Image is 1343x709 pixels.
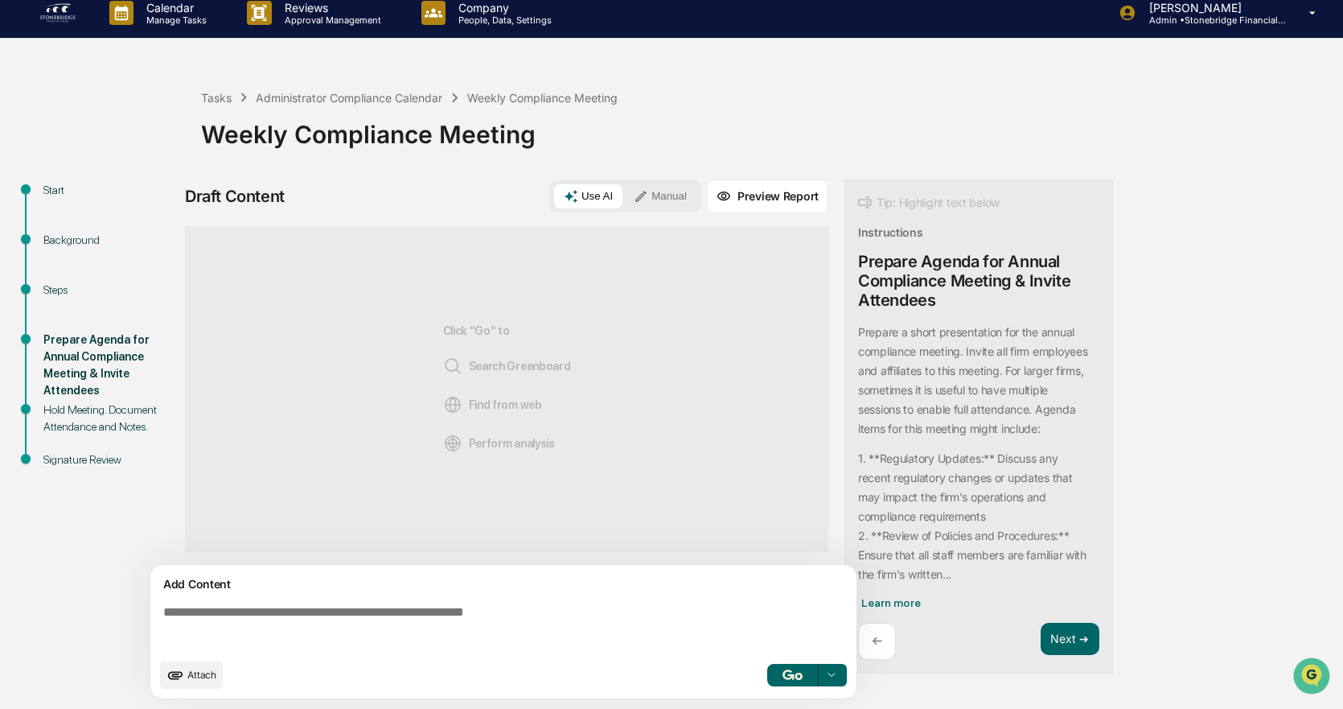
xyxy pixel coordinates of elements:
p: People, Data, Settings [446,14,560,26]
img: Web [443,395,462,414]
p: Reviews [272,1,389,14]
p: ← [872,633,882,649]
span: Perform analysis [443,434,555,453]
button: Use AI [554,184,622,208]
p: [PERSON_NAME] [1136,1,1286,14]
a: 🔎Data Lookup [10,227,108,256]
button: Manual [624,184,696,208]
a: 🗄️Attestations [110,196,206,225]
img: Analysis [443,434,462,453]
span: Search Greenboard [443,357,571,376]
span: Pylon [160,273,195,285]
div: Tasks [201,91,232,105]
img: Search [443,357,462,376]
span: Attestations [133,203,199,219]
button: Next ➔ [1041,623,1099,656]
p: Company [446,1,560,14]
div: Instructions [858,225,923,239]
span: Find from web [443,395,542,414]
span: Data Lookup [32,233,101,249]
div: Hold Meeting. Document Attendance and Notes. [43,402,175,435]
img: 1746055101610-c473b297-6a78-478c-a979-82029cc54cd1 [16,123,45,152]
code: 1. **Regulatory Updates:** Discuss any recent regulatory changes or updates that may impact the f... [858,449,1093,584]
span: Learn more [861,596,921,609]
div: Signature Review [43,451,175,468]
button: Preview Report [707,179,828,213]
div: Background [43,232,175,249]
p: Approval Management [272,14,389,26]
div: Prepare Agenda for Annual Compliance Meeting & Invite Attendees [858,252,1099,310]
p: How can we help? [16,34,293,60]
p: Admin • Stonebridge Financial Group [1136,14,1286,26]
div: Start new chat [55,123,264,139]
div: Steps [43,282,175,299]
button: upload document [160,662,223,689]
div: Add Content [160,575,847,594]
p: Calendar [133,1,215,14]
div: 🖐️ [16,204,29,217]
div: 🔎 [16,235,29,248]
div: We're available if you need us! [55,139,203,152]
div: Start [43,182,175,199]
img: Go [782,670,802,680]
span: Preclearance [32,203,104,219]
div: Weekly Compliance Meeting [467,91,618,105]
p: Manage Tasks [133,14,215,26]
div: Draft Content [185,187,285,206]
div: Click "Go" to [443,253,571,526]
div: Weekly Compliance Meeting [201,107,1335,149]
a: 🖐️Preclearance [10,196,110,225]
p: Prepare a short presentation for the annual compliance meeting. Invite all firm employees and aff... [858,325,1087,435]
div: Tip: Highlight text below [858,193,1000,212]
span: Attach [187,669,216,681]
div: Administrator Compliance Calendar [256,91,442,105]
button: Start new chat [273,128,293,147]
button: Go [767,664,819,686]
div: Prepare Agenda for Annual Compliance Meeting & Invite Attendees [43,332,175,399]
iframe: Open customer support [1292,656,1335,699]
div: 🗄️ [117,204,129,217]
input: Clear [42,73,265,90]
a: Powered byPylon [113,272,195,285]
